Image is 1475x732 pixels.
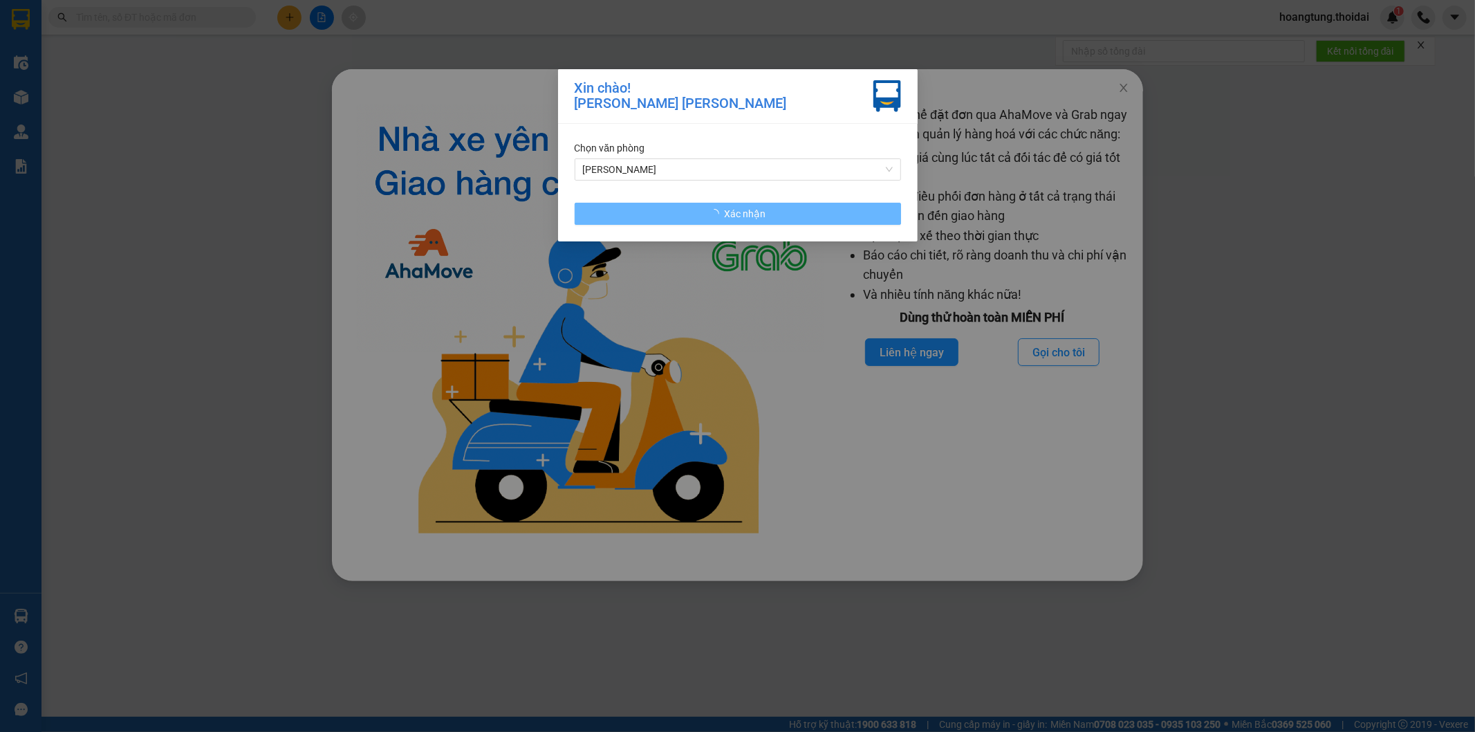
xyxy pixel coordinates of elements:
[709,209,725,219] span: loading
[575,203,901,225] button: Xác nhận
[725,206,766,221] span: Xác nhận
[575,140,901,156] div: Chọn văn phòng
[575,80,787,112] div: Xin chào! [PERSON_NAME] [PERSON_NAME]
[583,159,893,180] span: Lý Nhân
[873,80,901,112] img: vxr-icon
